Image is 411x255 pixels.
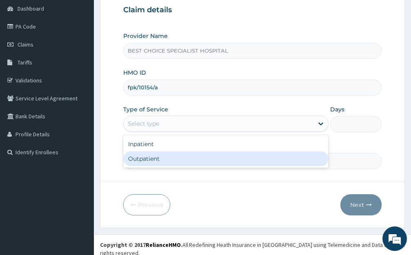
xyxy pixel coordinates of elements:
span: Claims [18,41,33,48]
img: d_794563401_company_1708531726252_794563401 [15,41,33,61]
span: Tariffs [18,59,32,66]
input: Enter HMO ID [123,80,382,95]
label: Provider Name [123,32,168,40]
div: Outpatient [123,151,329,166]
label: Days [330,105,344,113]
div: Inpatient [123,137,329,151]
div: Redefining Heath Insurance in [GEOGRAPHIC_DATA] using Telemedicine and Data Science! [189,241,405,249]
strong: Copyright © 2017 . [100,241,182,248]
button: Next [340,194,382,215]
div: Select type [128,120,159,128]
div: Chat with us now [42,46,137,56]
span: Dashboard [18,5,44,12]
label: HMO ID [123,69,146,77]
button: Previous [123,194,170,215]
span: We're online! [47,76,113,158]
textarea: Type your message and hit 'Enter' [4,169,156,197]
div: Minimize live chat window [134,4,153,24]
h3: Claim details [123,6,382,15]
a: RelianceHMO [146,241,181,248]
label: Type of Service [123,105,168,113]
